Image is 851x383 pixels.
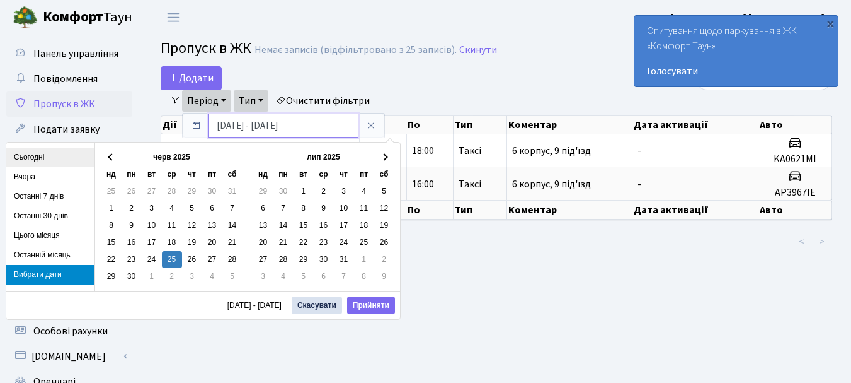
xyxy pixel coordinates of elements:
span: 6 корпус, 9 під'їзд [512,177,591,191]
th: ср [162,166,182,183]
td: 30 [202,183,222,200]
span: - [637,144,641,158]
span: Таксі [459,146,481,156]
td: 29 [253,183,273,200]
td: 23 [314,234,334,251]
div: × [824,17,837,30]
td: 16 [122,234,142,251]
div: Немає записів (відфільтровано з 25 записів). [254,44,457,56]
h5: KA0621MI [763,153,826,165]
td: 21 [273,234,294,251]
a: [DOMAIN_NAME] [6,344,132,369]
td: 29 [101,268,122,285]
li: Цього місяця [6,226,94,245]
span: Додати [169,71,214,85]
li: Вибрати дати [6,265,94,285]
td: 25 [101,183,122,200]
td: 29 [294,251,314,268]
td: 1 [142,268,162,285]
td: 19 [374,217,394,234]
th: По [406,116,454,134]
td: 24 [334,234,354,251]
td: 25 [162,251,182,268]
td: 1 [294,183,314,200]
span: Особові рахунки [33,324,108,338]
span: [DATE] - [DATE] [227,302,287,309]
td: 13 [253,217,273,234]
td: 30 [273,183,294,200]
th: Тип [454,201,507,220]
td: 12 [374,200,394,217]
th: пн [273,166,294,183]
h5: AP3967IE [763,187,826,199]
td: 31 [222,183,243,200]
span: Подати заявку [33,122,100,136]
td: 27 [142,183,162,200]
td: 17 [142,234,162,251]
td: 6 [202,200,222,217]
div: Опитування щодо паркування в ЖК «Комфорт Таун» [634,16,838,86]
a: Очистити фільтри [271,90,375,112]
td: 5 [374,183,394,200]
td: 29 [182,183,202,200]
td: 26 [122,183,142,200]
a: Додати [161,66,222,90]
span: Панель управління [33,47,118,61]
a: Скинути [459,44,497,56]
td: 21 [222,234,243,251]
td: 25 [354,234,374,251]
a: Пропуск в ЖК [6,91,132,117]
td: 8 [354,268,374,285]
th: Авто [758,116,832,134]
a: Повідомлення [6,66,132,91]
th: пн [122,166,142,183]
th: Коментар [507,116,632,134]
th: Дії [161,116,215,134]
th: Дата активації [632,116,759,134]
td: 7 [334,268,354,285]
td: 14 [273,217,294,234]
td: 28 [273,251,294,268]
th: пт [202,166,222,183]
th: ср [314,166,334,183]
th: нд [253,166,273,183]
td: 3 [142,200,162,217]
a: Тип [234,90,268,112]
span: Пропуск в ЖК [161,37,251,59]
td: 13 [202,217,222,234]
td: 20 [253,234,273,251]
td: 2 [374,251,394,268]
td: 11 [162,217,182,234]
td: 4 [202,268,222,285]
td: 2 [162,268,182,285]
a: [PERSON_NAME] [PERSON_NAME] В. [670,10,836,25]
td: 15 [101,234,122,251]
td: 4 [273,268,294,285]
td: 16 [314,217,334,234]
td: 1 [101,200,122,217]
td: 10 [142,217,162,234]
li: Останній місяць [6,245,94,265]
td: 9 [122,217,142,234]
a: Подати заявку [6,117,132,142]
td: 11 [354,200,374,217]
td: 3 [334,183,354,200]
td: 7 [222,200,243,217]
button: Скасувати [292,297,342,314]
th: По [406,201,454,220]
th: сб [222,166,243,183]
td: 14 [222,217,243,234]
b: Комфорт [43,7,103,27]
td: 26 [182,251,202,268]
td: 20 [202,234,222,251]
img: logo.png [13,5,38,30]
td: 26 [374,234,394,251]
th: нд [101,166,122,183]
button: Прийняти [347,297,395,314]
td: 24 [142,251,162,268]
td: 30 [314,251,334,268]
button: Переключити навігацію [157,7,189,28]
td: 27 [202,251,222,268]
td: 30 [122,268,142,285]
th: вт [294,166,314,183]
